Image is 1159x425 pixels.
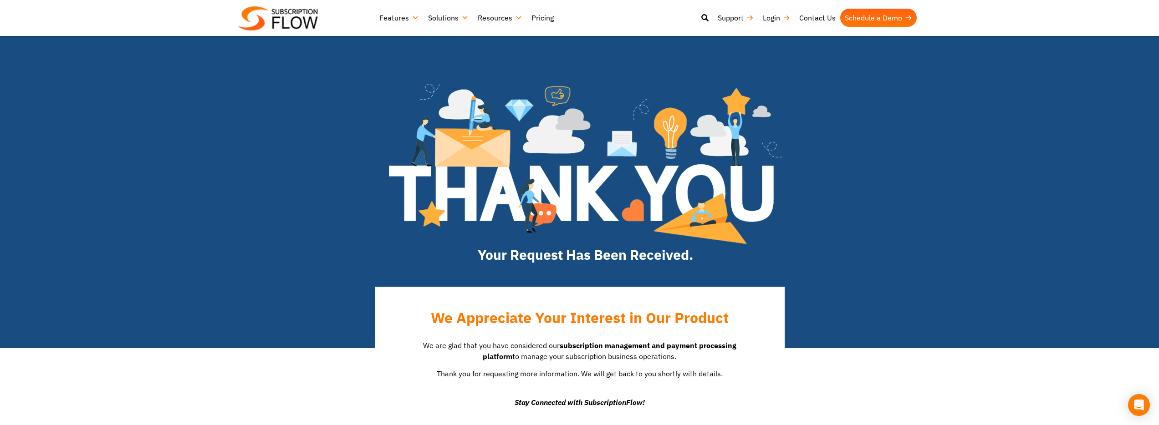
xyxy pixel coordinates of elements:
h2: We Appreciate Your Interest in Our Product [402,309,757,326]
p: We are glad that you have considered our to manage your subscription business operations. [407,340,753,362]
div: Open Intercom Messenger [1128,394,1150,416]
em: Stay Connected with SubscriptionFlow! [515,398,645,407]
p: Thank you for requesting more information. We will get back to you shortly with details. [407,368,753,390]
a: Features [375,9,424,27]
a: Pricing [527,9,558,27]
a: Resources [473,9,527,27]
a: Solutions [424,9,473,27]
a: Schedule a Demo [840,9,917,27]
a: Login [758,9,795,27]
strong: subscription management and payment processing platform [483,341,736,361]
a: Support [713,9,758,27]
img: implementation4 [389,84,782,244]
strong: Your Request Has Been Received. [478,246,693,263]
img: Subscriptionflow [238,6,318,30]
a: Contact Us [795,9,840,27]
